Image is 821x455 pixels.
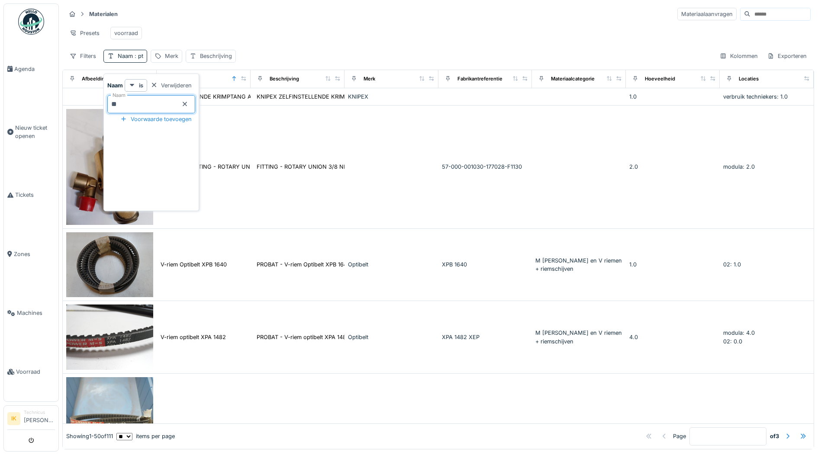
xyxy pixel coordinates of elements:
div: Merk [364,75,375,83]
span: Machines [17,309,55,317]
div: Page [673,432,686,440]
div: M [PERSON_NAME] en V riemen + riemschijven [535,329,622,345]
span: modula: 2.0 [723,163,755,170]
div: KNIPEX ZELFINSTELLENDE KRIMPTANG ADERHULS 97 53 04 [257,93,421,101]
div: Voorwaarde toevoegen [117,113,195,125]
div: Materiaalcategorie [551,75,595,83]
div: XPA 1482 XEP [442,333,529,341]
div: ZELFINSTELLENDE KRIMPTANG ADERHULS 97 53 04 [161,93,303,101]
span: Nieuw ticket openen [15,124,55,140]
div: M [PERSON_NAME] en V riemen + riemschijven [535,256,622,273]
div: Showing 1 - 50 of 111 [66,432,113,440]
label: Naam [111,92,127,99]
img: V-riem optibelt XPA 1482 [66,304,153,370]
img: V-riem Optibelt XPB 1640 [66,232,153,298]
div: voorraad [114,29,138,37]
div: items per page [116,432,175,440]
div: V-riem optibelt XPA 1482 [161,333,226,341]
div: Afbeelding [82,75,108,83]
span: verbruik techniekers: 1.0 [723,93,788,100]
div: Materiaalaanvragen [677,8,737,20]
div: Verwijderen [147,80,195,91]
span: modula: 4.0 [723,330,755,336]
strong: is [139,81,143,90]
div: Locaties [739,75,759,83]
div: V-riem Optibelt XPB 1640 [161,260,227,269]
strong: Naam [107,81,123,90]
div: KNIPEX [348,93,435,101]
div: Technicus [24,409,55,416]
span: : pt [133,53,143,59]
span: 02: 1.0 [723,261,741,268]
img: WAT-1028-FITTING - ROTARY UNION 3/8 NPTX3/8 FNPTX1/4 FNPT [66,109,153,225]
strong: of 3 [770,432,779,440]
strong: Materialen [86,10,121,18]
li: [PERSON_NAME] [24,409,55,428]
div: Naam [118,52,143,60]
div: Fabrikantreferentie [457,75,502,83]
div: Merk [165,52,178,60]
div: 1.0 [629,260,716,269]
div: 1.0 [629,93,716,101]
div: Optibelt [348,260,435,269]
div: Kolommen [716,50,762,62]
div: Hoeveelheid [645,75,675,83]
div: XPB 1640 [442,260,529,269]
div: Presets [66,27,103,39]
span: Agenda [14,65,55,73]
div: 4.0 [629,333,716,341]
div: Filters [66,50,100,62]
span: Voorraad [16,368,55,376]
li: IK [7,412,20,425]
div: Exporteren [763,50,811,62]
span: 02: 0.0 [723,338,742,345]
span: Zones [14,250,55,258]
div: 2.0 [629,163,716,171]
div: FITTING - ROTARY UNION 3/8 NPTX3/8 FNPTX1/4 FNPT [257,163,408,171]
div: Beschrijving [200,52,232,60]
div: PROBAT - V-riem optibelt XPA 1482 [257,333,350,341]
div: Optibelt [348,333,435,341]
div: 57-000-001030-177028-F1130 [442,163,529,171]
div: Beschrijving [270,75,299,83]
img: Badge_color-CXgf-gQk.svg [18,9,44,35]
span: Tickets [15,191,55,199]
div: PROBAT - V-riem Optibelt XPB 1640 [257,260,351,269]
